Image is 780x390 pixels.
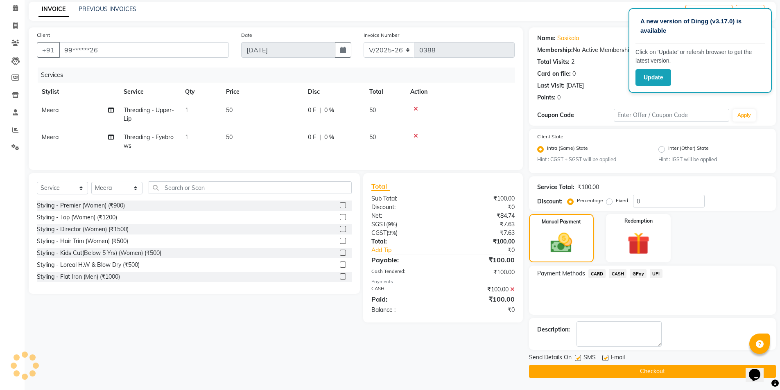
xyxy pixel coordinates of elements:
input: Enter Offer / Coupon Code [614,109,729,122]
div: ₹100.00 [443,294,521,304]
p: A new version of Dingg (v3.17.0) is available [640,17,760,35]
button: Create New [685,5,733,18]
button: Save [736,5,764,18]
div: [DATE] [566,81,584,90]
div: ₹7.63 [443,229,521,237]
th: Service [119,83,180,101]
span: UPI [650,269,662,278]
span: 0 % [324,106,334,115]
label: Redemption [624,217,653,225]
div: Sub Total: [365,194,443,203]
div: Paid: [365,294,443,304]
div: ₹100.00 [443,255,521,265]
div: Styling - Loreal H.W & Blow Dry (₹500) [37,261,140,269]
button: +91 [37,42,60,58]
div: ₹100.00 [443,268,521,277]
label: Client State [537,133,563,140]
div: Styling - Kids Cut(Below 5 Yrs) (Women) (₹500) [37,249,161,257]
div: ₹100.00 [443,237,521,246]
div: 0 [557,93,561,102]
div: CASH [365,285,443,294]
span: 50 [369,106,376,114]
span: SMS [583,353,596,363]
span: Email [611,353,625,363]
div: ₹7.63 [443,220,521,229]
span: SGST [371,221,386,228]
div: No Active Membership [537,46,768,54]
label: Fixed [616,197,628,204]
div: ( ) [365,220,443,229]
span: Payment Methods [537,269,585,278]
div: Service Total: [537,183,574,192]
th: Stylist [37,83,119,101]
input: Search by Name/Mobile/Email/Code [59,42,229,58]
a: INVOICE [38,2,69,17]
span: 50 [226,133,233,141]
span: CASH [609,269,626,278]
div: Discount: [365,203,443,212]
th: Action [405,83,515,101]
p: Click on ‘Update’ or refersh browser to get the latest version. [635,48,765,65]
div: Styling - Director (Women) (₹1500) [37,225,129,234]
div: ( ) [365,229,443,237]
span: Meera [42,106,59,114]
th: Price [221,83,303,101]
a: Sasikala [557,34,579,43]
span: | [319,133,321,142]
span: 0 F [308,133,316,142]
input: Search or Scan [149,181,352,194]
div: ₹100.00 [578,183,599,192]
div: Membership: [537,46,573,54]
div: Total Visits: [537,58,570,66]
div: Net: [365,212,443,220]
div: ₹0 [443,203,521,212]
label: Invoice Number [364,32,399,39]
label: Inter (Other) State [668,144,709,154]
button: Checkout [529,365,776,378]
th: Total [364,83,405,101]
span: CARD [588,269,606,278]
div: ₹0 [443,306,521,314]
div: Total: [365,237,443,246]
img: _cash.svg [544,230,579,255]
span: CGST [371,229,387,237]
span: | [319,106,321,115]
div: Styling - Hair Trim (Women) (₹500) [37,237,128,246]
span: GPay [630,269,647,278]
div: Name: [537,34,556,43]
span: Send Details On [529,353,572,363]
div: ₹100.00 [443,194,521,203]
div: Payable: [365,255,443,265]
div: Balance : [365,306,443,314]
div: Cash Tendered: [365,268,443,277]
label: Manual Payment [542,218,581,225]
div: Last Visit: [537,81,565,90]
div: ₹100.00 [443,285,521,294]
label: Intra (Same) State [547,144,588,154]
small: Hint : IGST will be applied [658,156,768,163]
div: Styling - Flat Iron (Men) (₹1000) [37,273,120,281]
div: Card on file: [537,70,571,78]
button: Update [635,69,671,86]
div: Payments [371,278,514,285]
img: _gift.svg [620,230,657,257]
label: Percentage [577,197,603,204]
div: ₹84.74 [443,212,521,220]
label: Client [37,32,50,39]
th: Qty [180,83,221,101]
span: 0 F [308,106,316,115]
span: 1 [185,133,188,141]
div: Points: [537,93,556,102]
div: 2 [571,58,574,66]
div: 0 [572,70,576,78]
iframe: chat widget [746,357,772,382]
span: 9% [388,221,396,228]
a: Add Tip [365,246,456,255]
span: 0 % [324,133,334,142]
span: 9% [388,230,396,236]
span: 50 [226,106,233,114]
div: Description: [537,325,570,334]
div: Styling - Top (Women) (₹1200) [37,213,117,222]
div: ₹0 [456,246,521,255]
span: 1 [185,106,188,114]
